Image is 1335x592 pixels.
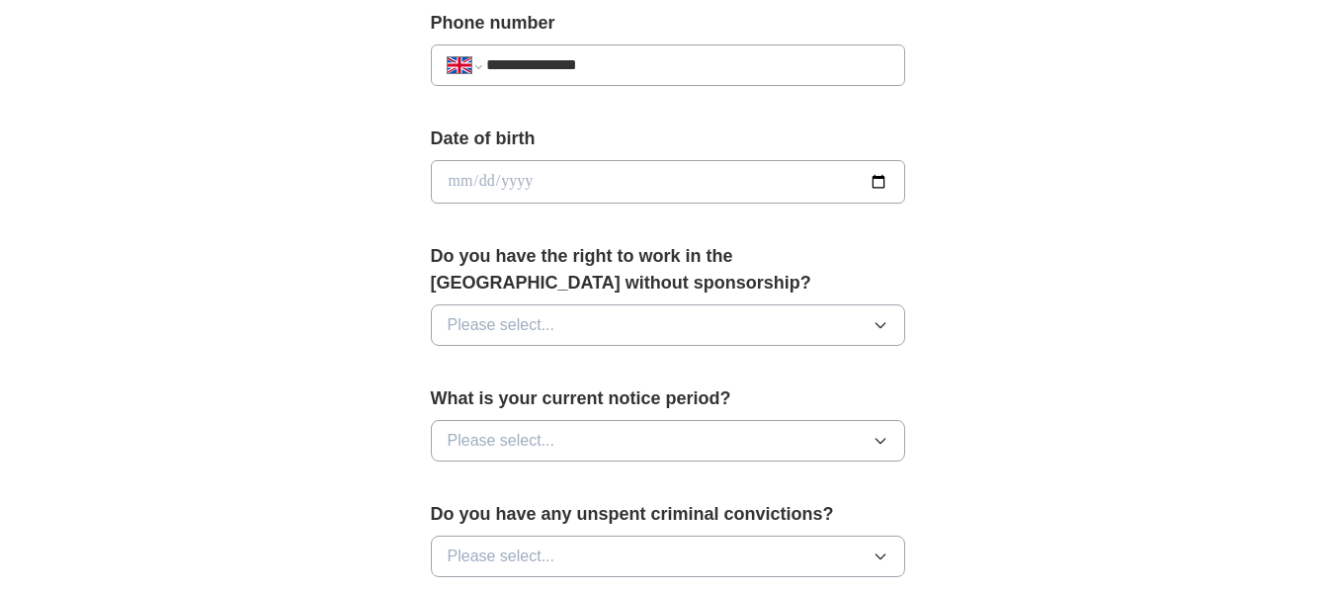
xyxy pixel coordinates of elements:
[431,536,905,577] button: Please select...
[431,10,905,37] label: Phone number
[448,429,555,453] span: Please select...
[431,243,905,296] label: Do you have the right to work in the [GEOGRAPHIC_DATA] without sponsorship?
[431,385,905,412] label: What is your current notice period?
[448,313,555,337] span: Please select...
[431,501,905,528] label: Do you have any unspent criminal convictions?
[431,420,905,462] button: Please select...
[431,126,905,152] label: Date of birth
[448,545,555,568] span: Please select...
[431,304,905,346] button: Please select...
